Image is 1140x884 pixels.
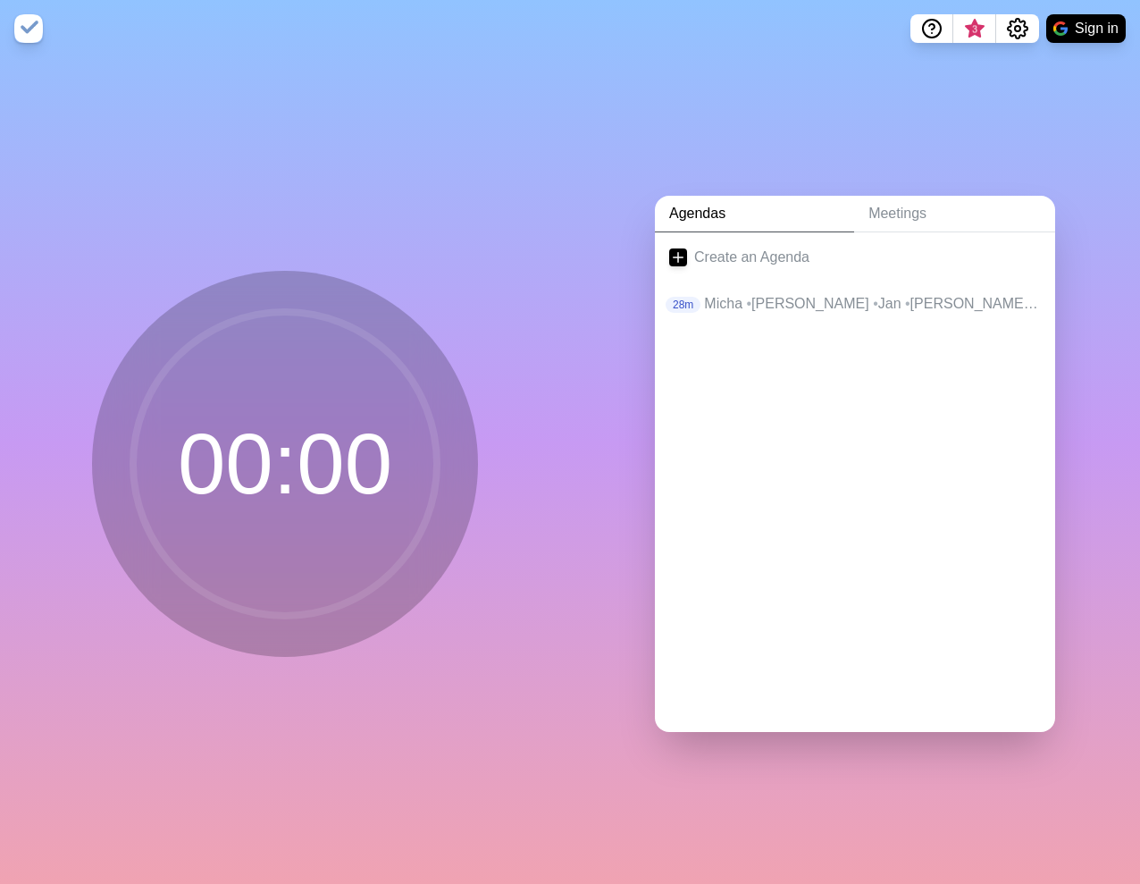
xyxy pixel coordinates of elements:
[854,196,1055,232] a: Meetings
[1053,21,1068,36] img: google logo
[905,296,910,311] span: •
[746,296,751,311] span: •
[655,196,854,232] a: Agendas
[655,232,1055,282] a: Create an Agenda
[666,297,700,313] p: 28m
[873,296,878,311] span: •
[996,14,1039,43] button: Settings
[953,14,996,43] button: What’s new
[910,14,953,43] button: Help
[968,22,982,37] span: 3
[704,293,1041,315] p: Micha [PERSON_NAME] Jan [PERSON_NAME] [PERSON_NAME] Umair [PERSON_NAME]
[14,14,43,43] img: timeblocks logo
[1046,14,1126,43] button: Sign in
